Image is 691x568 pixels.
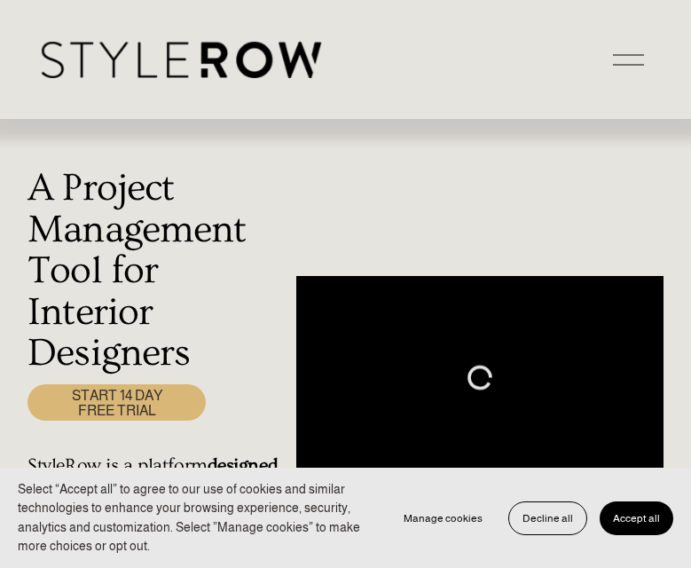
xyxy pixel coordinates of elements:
span: Accept all [613,512,660,525]
button: Decline all [508,501,587,535]
span: Manage cookies [404,512,483,525]
button: Manage cookies [390,501,496,535]
button: Accept all [600,501,673,535]
img: StyleRow [42,42,321,78]
h4: StyleRow is a platform , with maximum flexibility and organization. [27,454,287,522]
a: START 14 DAY FREE TRIAL [27,384,206,422]
h1: A Project Management Tool for Interior Designers [27,168,287,375]
p: Select “Accept all” to agree to our use of cookies and similar technologies to enhance your brows... [18,480,373,556]
span: Decline all [522,512,573,525]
